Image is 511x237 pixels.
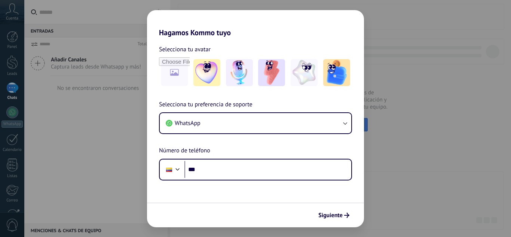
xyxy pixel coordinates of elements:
img: -5.jpeg [323,59,350,86]
span: WhatsApp [175,119,201,127]
span: Selecciona tu avatar [159,45,211,54]
div: Colombia: + 57 [162,162,176,177]
span: Selecciona tu preferencia de soporte [159,100,253,110]
img: -1.jpeg [193,59,220,86]
img: -3.jpeg [258,59,285,86]
h2: Hagamos Kommo tuyo [147,10,364,37]
img: -2.jpeg [226,59,253,86]
button: Siguiente [315,209,353,222]
span: Número de teléfono [159,146,210,156]
img: -4.jpeg [291,59,318,86]
button: WhatsApp [160,113,351,133]
span: Siguiente [318,213,343,218]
